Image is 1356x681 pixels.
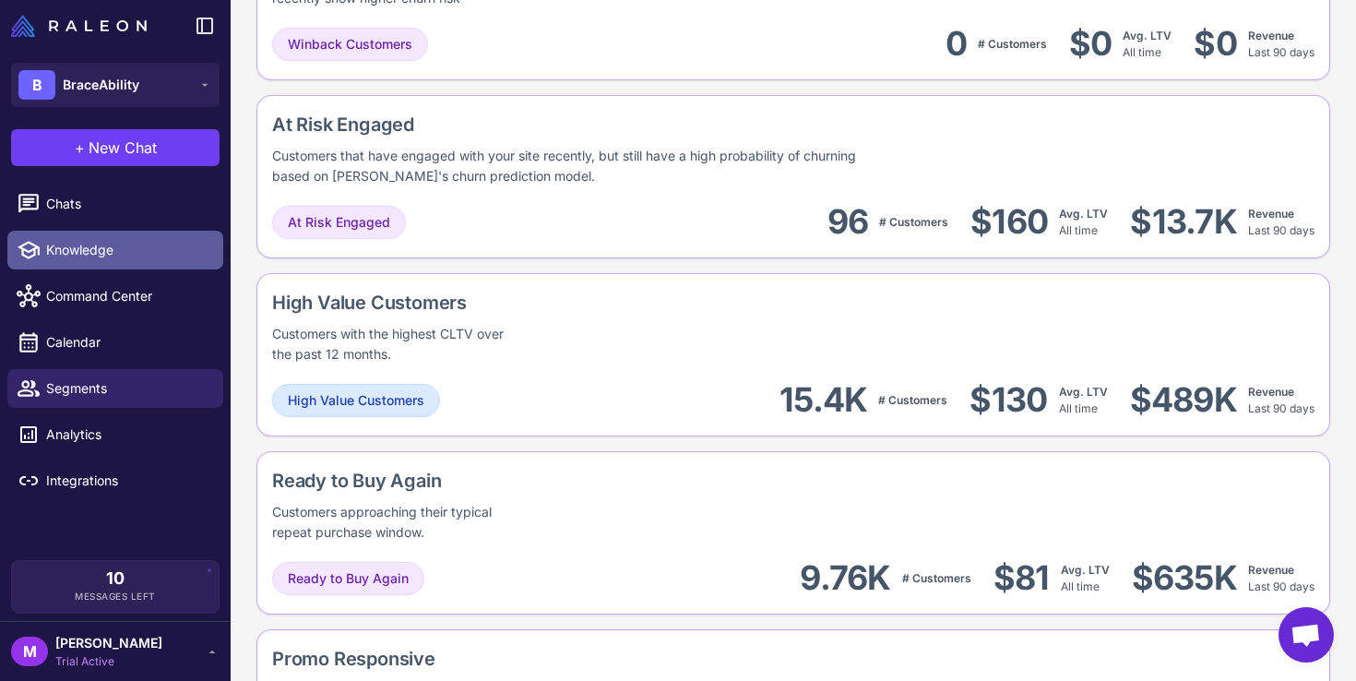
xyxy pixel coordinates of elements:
[978,37,1047,51] span: # Customers
[969,379,1047,421] div: $130
[288,568,409,589] span: Ready to Buy Again
[46,471,208,491] span: Integrations
[1123,29,1172,42] span: Avg. LTV
[1130,379,1237,421] div: $489K
[272,146,879,186] div: Customers that have engaged with your site recently, but still have a high probability of churnin...
[7,277,223,316] a: Command Center
[7,369,223,408] a: Segments
[878,393,947,407] span: # Customers
[272,645,574,673] div: Promo Responsive
[18,70,55,100] div: B
[11,637,48,666] div: M
[7,415,223,454] a: Analytics
[11,63,220,107] button: BBraceAbility
[46,332,208,352] span: Calendar
[1248,562,1314,595] div: Last 90 days
[46,240,208,260] span: Knowledge
[779,379,867,421] div: 15.4K
[55,633,162,653] span: [PERSON_NAME]
[800,557,890,599] div: 9.76K
[1248,28,1314,61] div: Last 90 days
[1069,23,1112,65] div: $0
[993,557,1050,599] div: $81
[827,201,869,243] div: 96
[46,378,208,399] span: Segments
[1248,207,1294,221] span: Revenue
[89,137,157,159] span: New Chat
[1061,563,1110,577] span: Avg. LTV
[46,424,208,445] span: Analytics
[75,137,85,159] span: +
[75,590,156,603] span: Messages Left
[288,34,412,54] span: Winback Customers
[1194,23,1237,65] div: $0
[1123,28,1172,61] div: All time
[1132,557,1237,599] div: $635K
[7,323,223,362] a: Calendar
[46,286,208,306] span: Command Center
[1059,384,1108,417] div: All time
[1059,206,1108,239] div: All time
[1130,201,1237,243] div: $13.7K
[879,215,948,229] span: # Customers
[288,390,424,411] span: High Value Customers
[1061,562,1110,595] div: All time
[11,129,220,166] button: +New Chat
[1248,384,1314,417] div: Last 90 days
[1248,385,1294,399] span: Revenue
[272,467,648,495] div: Ready to Buy Again
[1248,563,1294,577] span: Revenue
[902,571,971,585] span: # Customers
[1248,206,1314,239] div: Last 90 days
[11,15,147,37] img: Raleon Logo
[7,461,223,500] a: Integrations
[1059,207,1108,221] span: Avg. LTV
[1279,607,1334,663] a: Open chat
[272,502,522,543] div: Customers approaching their typical repeat purchase window.
[7,231,223,269] a: Knowledge
[272,289,626,317] div: High Value Customers
[1059,385,1108,399] span: Avg. LTV
[46,194,208,214] span: Chats
[970,201,1048,243] div: $160
[288,212,390,233] span: At Risk Engaged
[106,570,125,587] span: 10
[7,185,223,223] a: Chats
[63,75,139,95] span: BraceAbility
[55,653,162,670] span: Trial Active
[1248,29,1294,42] span: Revenue
[272,111,1183,138] div: At Risk Engaged
[946,23,967,65] div: 0
[272,324,508,364] div: Customers with the highest CLTV over the past 12 months.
